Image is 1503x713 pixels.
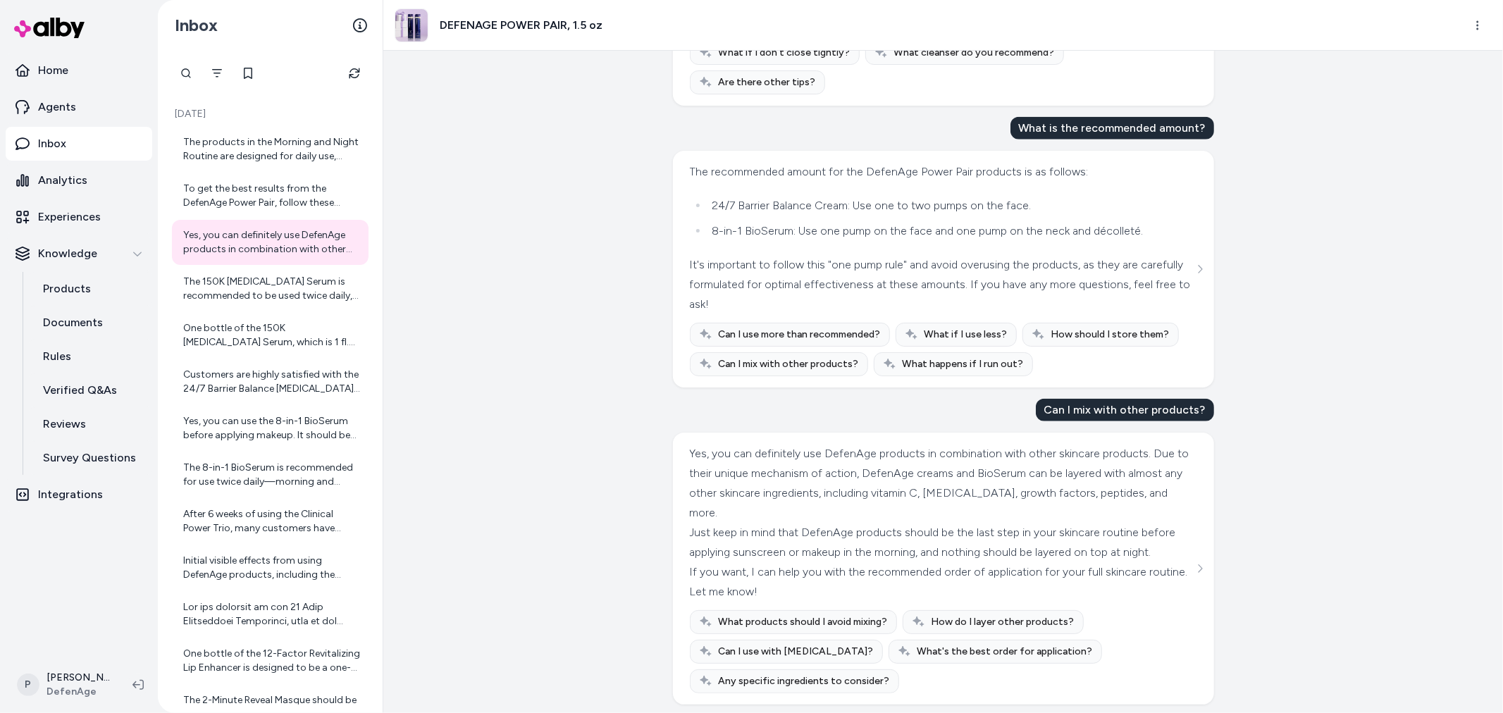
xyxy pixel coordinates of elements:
[183,321,360,349] div: One bottle of the 150K [MEDICAL_DATA] Serum, which is 1 fl. oz. (about 30 ml), is designed to las...
[183,554,360,582] div: Initial visible effects from using DefenAge products, including the Morning and Night Routine, ca...
[183,461,360,489] div: The 8-in-1 BioSerum is recommended for use twice daily—morning and evening. Use one pump on your ...
[38,62,68,79] p: Home
[440,17,602,34] h3: DEFENAGE POWER PAIR, 1.5 oz
[172,452,369,497] a: The 8-in-1 BioSerum is recommended for use twice daily—morning and evening. Use one pump on your ...
[175,15,218,36] h2: Inbox
[719,357,859,371] span: Can I mix with other products?
[29,441,152,475] a: Survey Questions
[183,647,360,675] div: One bottle of the 12-Factor Revitalizing Lip Enhancer is designed to be a one-month supply when u...
[719,75,816,89] span: Are there other tips?
[183,182,360,210] div: To get the best results from the DefenAge Power Pair, follow these application steps: 1. **Cleans...
[1192,261,1208,278] button: See more
[172,266,369,311] a: The 150K [MEDICAL_DATA] Serum is recommended to be used twice daily, typically in the morning and...
[38,172,87,189] p: Analytics
[6,478,152,512] a: Integrations
[719,645,874,659] span: Can I use with [MEDICAL_DATA]?
[43,280,91,297] p: Products
[43,314,103,331] p: Documents
[172,592,369,637] a: Lor ips dolorsit am con 21 Adip Elitseddoei Temporinci, utla et dol magnaaliqua enimadmin ve qui:...
[690,255,1194,314] div: It's important to follow this "one pump rule" and avoid overusing the products, as they are caref...
[43,416,86,433] p: Reviews
[183,507,360,535] div: After 6 weeks of using the Clinical Power Trio, many customers have reported visible improvements...
[917,645,1093,659] span: What's the best order for application?
[6,237,152,271] button: Knowledge
[38,209,101,225] p: Experiences
[47,671,110,685] p: [PERSON_NAME]
[395,9,428,42] img: power-duo-v3.jpg
[6,90,152,124] a: Agents
[708,221,1194,241] li: 8-in-1 BioSerum: Use one pump on the face and one pump on the neck and décolleté.
[172,406,369,451] a: Yes, you can use the 8-in-1 BioSerum before applying makeup. It should be the last step in your s...
[29,272,152,306] a: Products
[690,444,1194,523] div: Yes, you can definitely use DefenAge products in combination with other skincare products. Due to...
[29,407,152,441] a: Reviews
[172,545,369,590] a: Initial visible effects from using DefenAge products, including the Morning and Night Routine, ca...
[719,615,888,629] span: What products should I avoid mixing?
[903,357,1024,371] span: What happens if I run out?
[1051,328,1170,342] span: How should I store them?
[183,228,360,256] div: Yes, you can definitely use DefenAge products in combination with other skincare products. Due to...
[340,59,369,87] button: Refresh
[14,18,85,38] img: alby Logo
[183,414,360,442] div: Yes, you can use the 8-in-1 BioSerum before applying makeup. It should be the last step in your s...
[17,674,39,696] span: P
[1010,117,1214,139] div: What is the recommended amount?
[172,107,369,121] p: [DATE]
[29,340,152,373] a: Rules
[6,127,152,161] a: Inbox
[43,382,117,399] p: Verified Q&As
[924,328,1008,342] span: What if I use less?
[29,306,152,340] a: Documents
[894,46,1055,60] span: What cleanser do you recommend?
[172,638,369,683] a: One bottle of the 12-Factor Revitalizing Lip Enhancer is designed to be a one-month supply when u...
[183,135,360,163] div: The products in the Morning and Night Routine are designed for daily use, both morning and evenin...
[690,523,1194,562] div: Just keep in mind that DefenAge products should be the last step in your skincare routine before ...
[690,562,1194,602] div: If you want, I can help you with the recommended order of application for your full skincare rout...
[183,600,360,628] div: Lor ips dolorsit am con 21 Adip Elitseddoei Temporinci, utla et dol magnaaliqua enimadmin ve qui:...
[43,348,71,365] p: Rules
[38,99,76,116] p: Agents
[690,162,1194,182] div: The recommended amount for the DefenAge Power Pair products is as follows:
[43,449,136,466] p: Survey Questions
[6,200,152,234] a: Experiences
[719,46,851,60] span: What if I don't close tightly?
[6,163,152,197] a: Analytics
[38,135,66,152] p: Inbox
[183,275,360,303] div: The 150K [MEDICAL_DATA] Serum is recommended to be used twice daily, typically in the morning and...
[1036,399,1214,421] div: Can I mix with other products?
[172,359,369,404] a: Customers are highly satisfied with the 24/7 Barrier Balance [MEDICAL_DATA], noting its effective...
[47,685,110,699] span: DefenAge
[1192,560,1208,577] button: See more
[172,173,369,218] a: To get the best results from the DefenAge Power Pair, follow these application steps: 1. **Cleans...
[38,245,97,262] p: Knowledge
[38,486,103,503] p: Integrations
[708,196,1194,216] li: 24/7 Barrier Balance Cream: Use one to two pumps on the face.
[8,662,121,707] button: P[PERSON_NAME]DefenAge
[172,127,369,172] a: The products in the Morning and Night Routine are designed for daily use, both morning and evenin...
[29,373,152,407] a: Verified Q&As
[932,615,1075,629] span: How do I layer other products?
[183,368,360,396] div: Customers are highly satisfied with the 24/7 Barrier Balance [MEDICAL_DATA], noting its effective...
[172,313,369,358] a: One bottle of the 150K [MEDICAL_DATA] Serum, which is 1 fl. oz. (about 30 ml), is designed to las...
[172,220,369,265] a: Yes, you can definitely use DefenAge products in combination with other skincare products. Due to...
[203,59,231,87] button: Filter
[172,499,369,544] a: After 6 weeks of using the Clinical Power Trio, many customers have reported visible improvements...
[719,674,890,688] span: Any specific ingredients to consider?
[6,54,152,87] a: Home
[719,328,881,342] span: Can I use more than recommended?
